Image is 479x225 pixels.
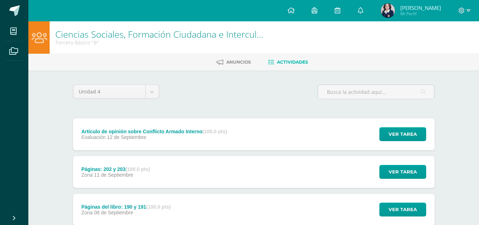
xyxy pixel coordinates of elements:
a: Anuncios [217,57,251,68]
span: 08 de Septiembre [94,210,133,215]
strong: (100.0 pts) [126,166,150,172]
button: Ver tarea [379,127,426,141]
span: Ver tarea [389,165,417,178]
div: Páginas: 202 y 203 [81,166,150,172]
strong: (100.0 pts) [202,129,227,134]
span: [PERSON_NAME] [400,4,441,11]
span: 11 de Septiembre [94,172,133,178]
span: Unidad 4 [79,85,140,98]
strong: (100.0 pts) [146,204,171,210]
span: Ver tarea [389,203,417,216]
span: Ver tarea [389,128,417,141]
div: Páginas del libro: 190 y 191 [81,204,171,210]
span: 12 de Septiembre [107,134,146,140]
img: e6cf5b90d654effd434c7d219b723691.png [381,4,395,18]
span: Mi Perfil [400,11,441,17]
span: Zona [81,210,93,215]
span: Zona [81,172,93,178]
h1: Ciencias Sociales, Formación Ciudadana e Interculturalidad [55,29,266,39]
span: Anuncios [226,59,251,65]
span: Actividades [277,59,308,65]
a: Unidad 4 [73,85,159,98]
div: Artículo de opinión sobre Conflicto Armado Interno [81,129,227,134]
button: Ver tarea [379,165,426,179]
div: Tercero Básico 'B' [55,39,266,46]
a: Actividades [268,57,308,68]
span: Evaluación [81,134,106,140]
a: Ciencias Sociales, Formación Ciudadana e Interculturalidad [55,28,293,40]
input: Busca la actividad aquí... [318,85,434,99]
button: Ver tarea [379,203,426,216]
